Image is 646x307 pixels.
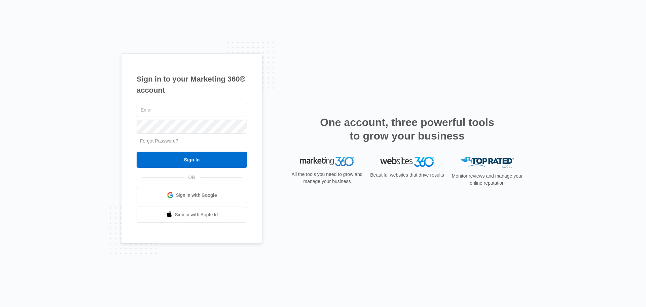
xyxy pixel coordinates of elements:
[176,192,217,199] span: Sign in with Google
[175,211,218,218] span: Sign in with Apple Id
[300,157,354,166] img: Marketing 360
[318,116,496,143] h2: One account, three powerful tools to grow your business
[369,172,445,179] p: Beautiful websites that drive results
[137,207,247,223] a: Sign in with Apple Id
[460,157,514,168] img: Top Rated Local
[289,171,365,185] p: All the tools you need to grow and manage your business
[450,173,525,187] p: Monitor reviews and manage your online reputation
[137,152,247,168] input: Sign In
[137,103,247,117] input: Email
[184,174,200,181] span: OR
[380,157,434,166] img: Websites 360
[140,138,178,144] a: Forgot Password?
[137,187,247,203] a: Sign in with Google
[137,73,247,96] h1: Sign in to your Marketing 360® account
